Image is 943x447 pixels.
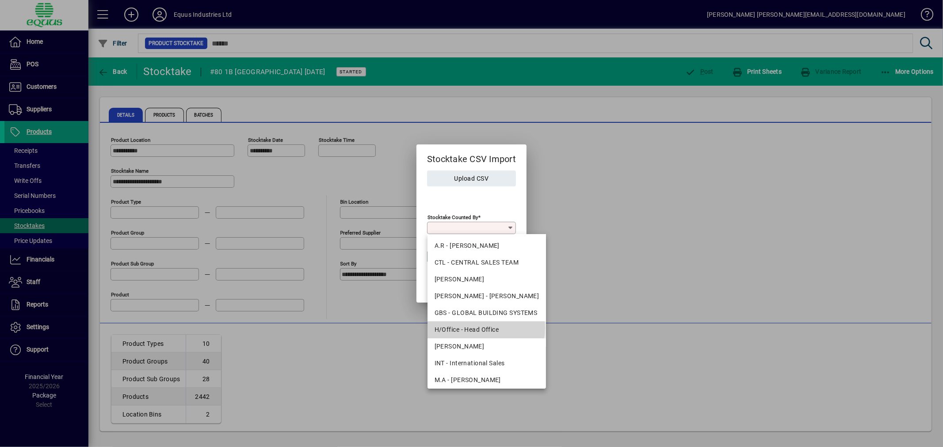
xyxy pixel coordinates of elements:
[428,372,546,389] mat-option: M.A - MIA ADAMS
[435,292,539,301] div: [PERSON_NAME] - [PERSON_NAME]
[435,325,539,334] div: H/Office - Head Office
[428,288,546,305] mat-option: G.W - GENE WALLIS
[428,305,546,322] mat-option: GBS - GLOBAL BUILDING SYSTEMS
[435,375,539,385] div: M.A - [PERSON_NAME]
[428,254,546,271] mat-option: CTL - CENTRAL SALES TEAM
[454,171,489,186] span: Upload CSV
[435,342,539,351] div: [PERSON_NAME]
[435,258,539,267] div: CTL - CENTRAL SALES TEAM
[428,271,546,288] mat-option: D.M - DONNA MORTIMER
[435,359,539,368] div: INT - International Sales
[428,338,546,355] mat-option: H.O - HERMAN OTINERU
[435,241,539,250] div: A.R - [PERSON_NAME]
[428,322,546,338] mat-option: H/Office - Head Office
[428,238,546,254] mat-option: A.R - ANDRE ROBERTSON
[416,144,527,170] h2: Stocktake CSV Import
[428,355,546,372] mat-option: INT - International Sales
[427,170,516,186] button: Upload CSV
[428,214,478,220] mat-label: Stocktake Counted By
[435,308,539,318] div: GBS - GLOBAL BUILDING SYSTEMS
[435,275,539,284] div: [PERSON_NAME]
